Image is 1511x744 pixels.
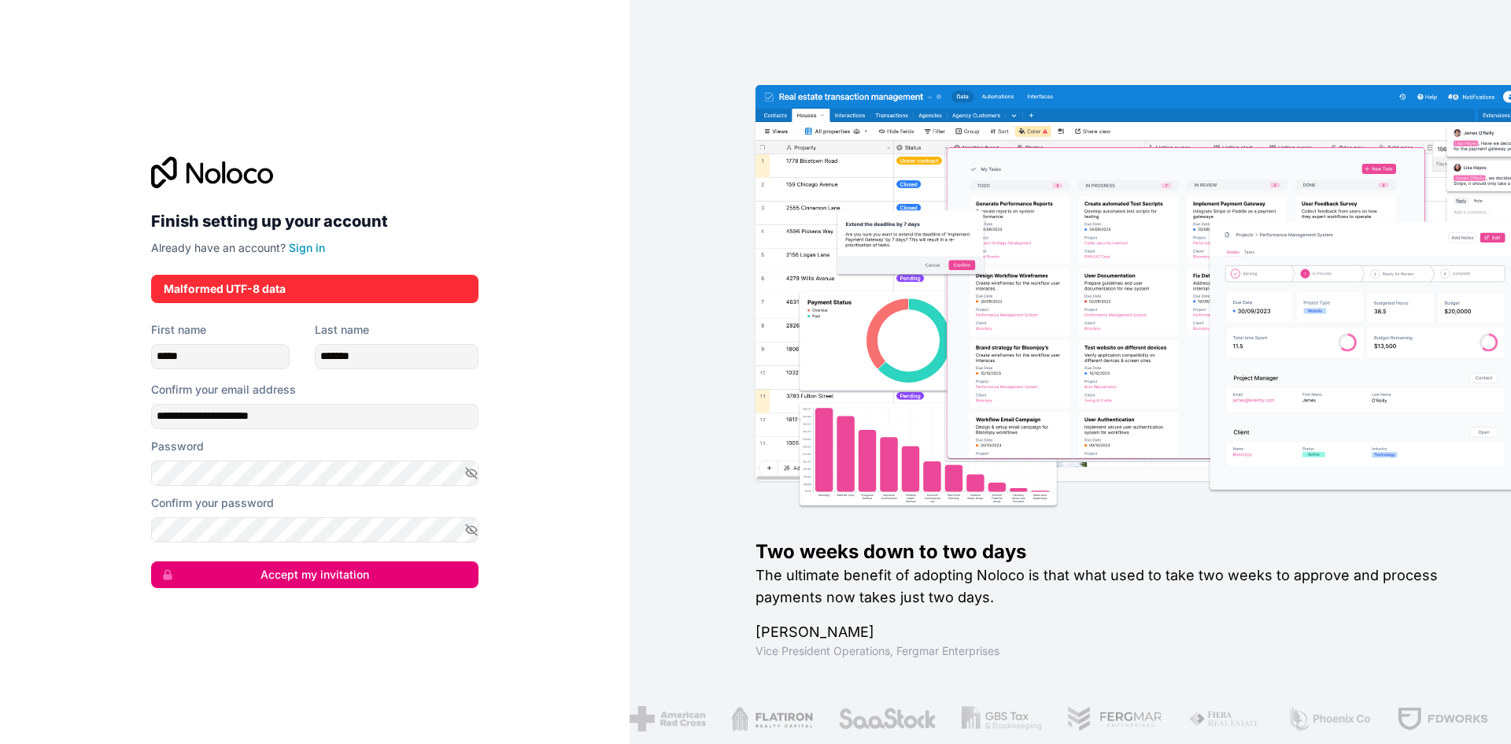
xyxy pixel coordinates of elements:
img: /assets/gbstax-C-GtDUiK.png [948,706,1028,731]
label: Confirm your password [151,495,274,511]
label: Password [151,439,204,454]
span: Already have an account? [151,241,286,254]
img: /assets/saastock-C6Zbiodz.png [824,706,923,731]
input: family-name [315,344,478,369]
img: /assets/fdworks-Bi04fVtw.png [1383,706,1475,731]
label: Last name [315,322,369,338]
img: /assets/flatiron-C8eUkumj.png [717,706,799,731]
h1: Vice President Operations , Fergmar Enterprises [755,643,1461,659]
button: Accept my invitation [151,561,478,588]
input: Confirm password [151,517,478,542]
input: Email address [151,404,478,429]
a: Sign in [289,241,325,254]
h1: Two weeks down to two days [755,539,1461,564]
div: Malformed UTF-8 data [164,281,466,297]
img: /assets/american-red-cross-BAupjrZR.png [615,706,692,731]
input: given-name [151,344,290,369]
img: /assets/fiera-fwj2N5v4.png [1174,706,1248,731]
label: Confirm your email address [151,382,296,398]
input: Password [151,461,478,486]
label: First name [151,322,206,338]
img: /assets/phoenix-BREaitsQ.png [1273,706,1358,731]
h2: Finish setting up your account [151,207,478,235]
h1: [PERSON_NAME] [755,621,1461,643]
h2: The ultimate benefit of adopting Noloco is that what used to take two weeks to approve and proces... [755,564,1461,609]
img: /assets/fergmar-CudnrXN5.png [1053,706,1149,731]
